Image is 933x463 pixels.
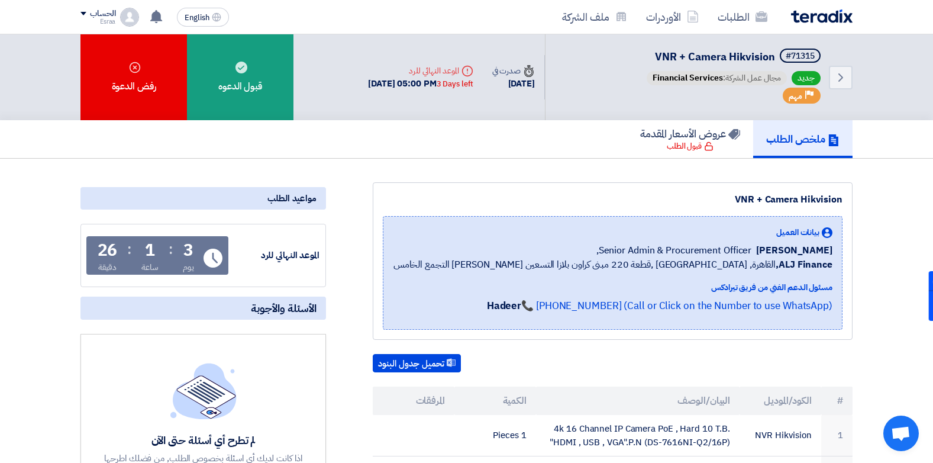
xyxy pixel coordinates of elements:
div: Esraa [80,18,115,25]
div: : [127,239,131,260]
a: الطلبات [708,3,777,31]
div: صدرت في [492,65,535,77]
span: جديد [792,71,821,85]
th: الكود/الموديل [740,387,821,415]
div: VNR + Camera Hikvision [383,192,842,207]
img: Teradix logo [791,9,853,23]
span: Financial Services [653,72,723,84]
a: الأوردرات [637,3,708,31]
span: بيانات العميل [776,226,819,239]
span: [PERSON_NAME] [756,243,832,258]
td: 1 [821,415,853,456]
div: #71315 [786,52,815,60]
span: VNR + Camera Hikvision [655,49,775,65]
div: رفض الدعوة [80,34,187,120]
b: ALJ Finance, [776,258,832,272]
h5: VNR + Camera Hikvision [644,49,823,65]
span: Senior Admin & Procurement Officer, [596,243,752,258]
div: 3 [183,242,193,259]
span: القاهرة, [GEOGRAPHIC_DATA] ,قطعة 220 مبنى كراون بلازا التسعين [PERSON_NAME] التجمع الخامس [393,258,832,272]
td: NVR Hikvision [740,415,821,456]
td: 4k 16 Channel IP Camera PoE , Hard 10 T.B. "HDMI , USB , VGA".P.N (DS-7616NI-Q2/16P) [536,415,740,456]
span: English [185,14,209,22]
div: يوم [183,261,194,274]
div: ساعة [141,261,159,274]
div: قبول الطلب [667,140,714,152]
div: مواعيد الطلب [80,187,326,210]
h5: عروض الأسعار المقدمة [640,127,740,140]
button: English [177,8,229,27]
div: Open chat [883,416,919,451]
a: ملخص الطلب [753,120,853,158]
th: # [821,387,853,415]
div: 26 [98,242,118,259]
div: لم تطرح أي أسئلة حتى الآن [103,433,304,447]
img: profile_test.png [120,8,139,27]
div: الموعد النهائي للرد [231,249,319,262]
div: : [169,239,173,260]
div: دقيقة [98,261,117,274]
h5: ملخص الطلب [766,132,840,146]
div: [DATE] 05:00 PM [368,77,473,91]
td: 1 Pieces [454,415,536,456]
strong: Hadeer [487,298,521,313]
div: الحساب [90,9,115,19]
div: 3 Days left [437,78,473,90]
div: الموعد النهائي للرد [368,65,473,77]
button: تحميل جدول البنود [373,354,461,373]
th: المرفقات [373,387,454,415]
a: ملف الشركة [553,3,637,31]
div: [DATE] [492,77,535,91]
div: مسئول الدعم الفني من فريق تيرادكس [393,281,832,294]
a: عروض الأسعار المقدمة قبول الطلب [627,120,753,158]
th: الكمية [454,387,536,415]
span: مجال عمل الشركة: [647,71,787,85]
th: البيان/الوصف [536,387,740,415]
div: قبول الدعوه [187,34,293,120]
a: 📞 [PHONE_NUMBER] (Call or Click on the Number to use WhatsApp) [521,298,832,313]
span: مهم [789,91,802,102]
div: 1 [145,242,155,259]
img: empty_state_list.svg [170,363,237,419]
span: الأسئلة والأجوبة [251,301,317,315]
